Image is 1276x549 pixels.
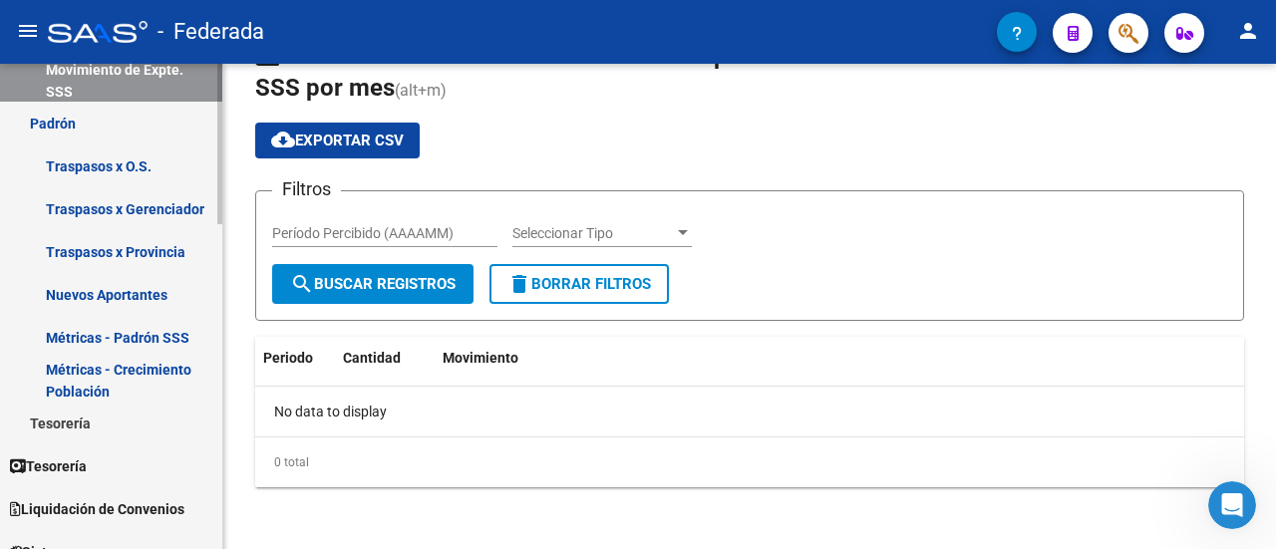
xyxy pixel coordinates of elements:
[489,264,669,304] button: Borrar Filtros
[10,498,184,520] span: Liquidación de Convenios
[1208,481,1256,529] iframe: Intercom live chat
[435,337,1244,380] datatable-header-cell: Movimiento
[255,337,335,380] datatable-header-cell: Periodo
[255,387,1244,436] div: No data to display
[255,437,1244,487] div: 0 total
[16,19,40,43] mat-icon: menu
[290,275,456,293] span: Buscar Registros
[343,350,401,366] span: Cantidad
[512,225,674,242] span: Seleccionar Tipo
[158,10,264,54] span: - Federada
[507,275,651,293] span: Borrar Filtros
[395,81,447,100] span: (alt+m)
[507,272,531,296] mat-icon: delete
[272,264,474,304] button: Buscar Registros
[272,175,341,203] h3: Filtros
[10,455,87,477] span: Tesorería
[290,272,314,296] mat-icon: search
[1236,19,1260,43] mat-icon: person
[271,132,404,149] span: Exportar CSV
[263,350,313,366] span: Periodo
[255,123,420,158] button: Exportar CSV
[335,337,435,380] datatable-header-cell: Cantidad
[271,128,295,151] mat-icon: cloud_download
[443,350,518,366] span: Movimiento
